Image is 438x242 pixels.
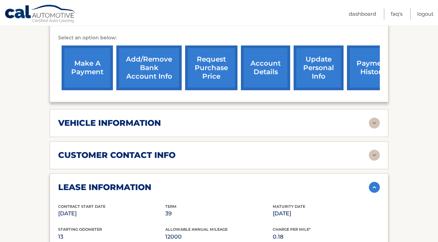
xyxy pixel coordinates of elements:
[391,8,402,19] a: FAQ's
[62,45,113,90] a: make a payment
[185,45,237,90] a: request purchase price
[241,45,290,90] a: account details
[165,204,177,209] span: Term
[58,118,161,128] h2: vehicle information
[4,4,76,24] a: Cal Automotive
[369,150,380,161] img: accordion-rest.svg
[116,45,182,90] a: Add/Remove bank account info
[273,209,380,218] p: [DATE]
[273,204,305,209] span: Maturity Date
[58,209,165,218] p: [DATE]
[58,227,102,232] span: Starting Odometer
[349,8,376,19] a: Dashboard
[347,45,398,90] a: payment history
[273,227,311,232] span: Charge Per Mile*
[294,45,344,90] a: update personal info
[273,232,380,242] p: 0.18
[165,227,228,232] span: Allowable Annual Mileage
[165,209,272,218] p: 39
[417,8,434,19] a: Logout
[369,118,380,129] img: accordion-rest.svg
[58,182,151,192] h2: lease information
[58,34,380,42] p: Select an option below:
[165,232,272,242] p: 12000
[58,232,165,242] p: 13
[58,204,105,209] span: Contract Start Date
[369,182,380,193] img: accordion-active.svg
[58,150,176,160] h2: customer contact info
